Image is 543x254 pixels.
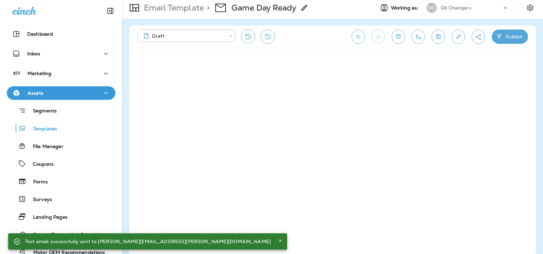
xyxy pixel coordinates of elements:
p: Marketing [27,71,51,76]
button: Templates [7,121,115,135]
button: Assets [7,86,115,100]
p: Segments [26,108,57,115]
button: Toggle preview [392,30,405,44]
p: Repeat Transaction Calculator [26,232,104,238]
button: Edit details [452,30,465,44]
button: Inbox [7,47,115,60]
p: Surveys [26,197,52,203]
button: Dashboard [7,27,115,41]
p: Templates [26,126,57,132]
p: Forms [26,179,48,185]
button: Create a Shareable Preview Link [472,30,485,44]
button: Surveys [7,192,115,206]
div: Draft [142,33,225,39]
button: Restore from previous version [241,30,255,44]
p: Dashboard [27,31,53,37]
p: Oil Changers [441,5,471,11]
div: OC [427,3,437,13]
button: Segments [7,103,115,118]
p: Assets [27,90,43,96]
button: Save [432,30,445,44]
button: View Changelog [261,30,275,44]
p: > [204,3,210,13]
button: File Manager [7,139,115,153]
span: Working as: [391,5,420,11]
button: Collapse Sidebar [101,4,120,18]
button: Undo [352,30,365,44]
p: Inbox [27,51,40,56]
button: Send test email [412,30,425,44]
button: Coupons [7,157,115,171]
p: Landing Pages [26,214,68,221]
p: Coupons [26,161,54,168]
button: Forms [7,174,115,188]
button: Publish [492,30,528,44]
button: Marketing [7,67,115,80]
button: Close [276,237,284,245]
button: Settings [524,2,536,14]
p: File Manager [26,144,63,150]
button: Repeat Transaction Calculator [7,227,115,241]
p: Game Day Ready [231,3,296,13]
div: Test email successfully sent to [PERSON_NAME][EMAIL_ADDRESS][PERSON_NAME][DOMAIN_NAME] [25,235,271,248]
p: Email Template [141,3,204,13]
button: Landing Pages [7,210,115,224]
